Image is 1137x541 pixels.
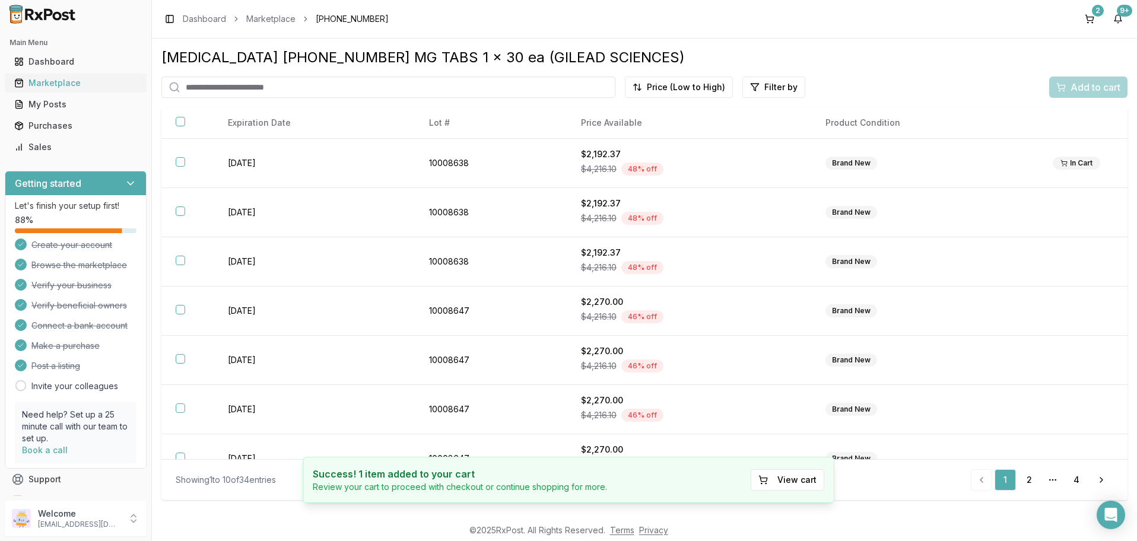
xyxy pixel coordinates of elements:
[825,354,877,367] div: Brand New
[31,380,118,392] a: Invite your colleagues
[214,385,415,434] td: [DATE]
[415,107,567,139] th: Lot #
[313,467,607,481] h4: Success! 1 item added to your cart
[316,13,389,25] span: [PHONE_NUMBER]
[5,74,147,93] button: Marketplace
[1090,469,1113,491] a: Go to next page
[246,13,296,25] a: Marketplace
[31,259,127,271] span: Browse the marketplace
[161,48,1128,67] div: [MEDICAL_DATA] [PHONE_NUMBER] MG TABS 1 x 30 ea (GILEAD SCIENCES)
[31,239,112,251] span: Create your account
[567,107,811,139] th: Price Available
[5,116,147,135] button: Purchases
[415,336,567,385] td: 10008647
[625,77,733,98] button: Price (Low to High)
[581,296,797,308] div: $2,270.00
[581,212,617,224] span: $4,216.10
[14,56,137,68] div: Dashboard
[214,237,415,287] td: [DATE]
[415,139,567,188] td: 10008638
[22,445,68,455] a: Book a call
[825,403,877,416] div: Brand New
[5,52,147,71] button: Dashboard
[183,13,389,25] nav: breadcrumb
[38,520,120,529] p: [EMAIL_ADDRESS][DOMAIN_NAME]
[621,212,663,225] div: 48 % off
[581,262,617,273] span: $4,216.10
[214,336,415,385] td: [DATE]
[9,94,142,115] a: My Posts
[825,452,877,465] div: Brand New
[581,163,617,175] span: $4,216.10
[995,469,1016,491] a: 1
[31,300,127,311] span: Verify beneficial owners
[825,304,877,317] div: Brand New
[214,139,415,188] td: [DATE]
[581,198,797,209] div: $2,192.37
[764,81,798,93] span: Filter by
[1080,9,1099,28] button: 2
[415,385,567,434] td: 10008647
[12,509,31,528] img: User avatar
[415,237,567,287] td: 10008638
[31,320,128,332] span: Connect a bank account
[1097,501,1125,529] div: Open Intercom Messenger
[214,287,415,336] td: [DATE]
[14,98,137,110] div: My Posts
[9,38,142,47] h2: Main Menu
[415,287,567,336] td: 10008647
[31,279,112,291] span: Verify your business
[581,444,797,456] div: $2,270.00
[176,474,276,486] div: Showing 1 to 10 of 34 entries
[639,525,668,535] a: Privacy
[1092,5,1104,17] div: 2
[415,434,567,483] td: 10008647
[5,5,81,24] img: RxPost Logo
[183,13,226,25] a: Dashboard
[581,360,617,372] span: $4,216.10
[5,469,147,490] button: Support
[621,359,663,373] div: 46 % off
[581,409,617,421] span: $4,216.10
[742,77,805,98] button: Filter by
[38,508,120,520] p: Welcome
[15,176,81,190] h3: Getting started
[825,255,877,268] div: Brand New
[581,247,797,259] div: $2,192.37
[9,136,142,158] a: Sales
[214,434,415,483] td: [DATE]
[9,51,142,72] a: Dashboard
[581,394,797,406] div: $2,270.00
[31,360,80,372] span: Post a listing
[15,214,33,226] span: 88 %
[9,115,142,136] a: Purchases
[621,310,663,323] div: 46 % off
[825,157,877,170] div: Brand New
[751,469,824,491] button: View cart
[621,261,663,274] div: 48 % off
[22,409,129,444] p: Need help? Set up a 25 minute call with our team to set up.
[581,311,617,323] span: $4,216.10
[14,141,137,153] div: Sales
[825,206,877,219] div: Brand New
[214,188,415,237] td: [DATE]
[313,481,607,493] p: Review your cart to proceed with checkout or continue shopping for more.
[15,200,136,212] p: Let's finish your setup first!
[581,148,797,160] div: $2,192.37
[811,107,1038,139] th: Product Condition
[214,107,415,139] th: Expiration Date
[5,95,147,114] button: My Posts
[14,77,137,89] div: Marketplace
[971,469,1113,491] nav: pagination
[5,138,147,157] button: Sales
[647,81,725,93] span: Price (Low to High)
[415,188,567,237] td: 10008638
[621,163,663,176] div: 48 % off
[14,120,137,132] div: Purchases
[28,495,69,507] span: Feedback
[1117,5,1132,17] div: 9+
[610,525,634,535] a: Terms
[1018,469,1040,491] a: 2
[581,345,797,357] div: $2,270.00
